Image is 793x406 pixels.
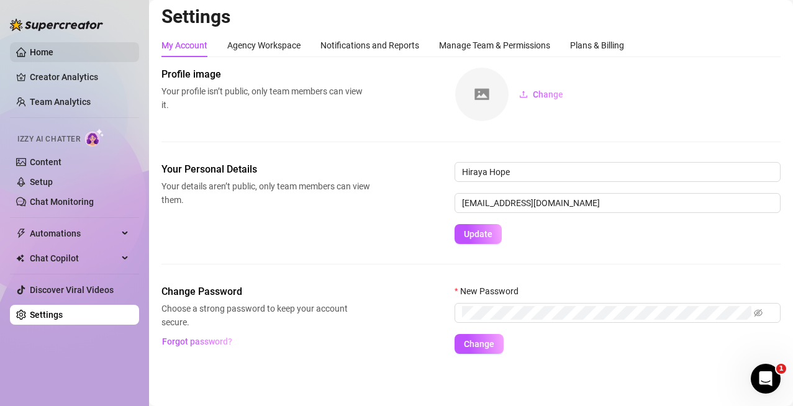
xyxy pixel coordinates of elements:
a: Creator Analytics [30,67,129,87]
span: Update [464,229,492,239]
span: Your details aren’t public, only team members can view them. [161,179,370,207]
span: Your Personal Details [161,162,370,177]
span: Forgot password? [162,336,232,346]
a: Discover Viral Videos [30,285,114,295]
span: Izzy AI Chatter [17,133,80,145]
div: Plans & Billing [570,38,624,52]
button: Change [455,334,504,354]
span: Change [533,89,563,99]
label: New Password [455,284,527,298]
span: Profile image [161,67,370,82]
a: Team Analytics [30,97,91,107]
div: Notifications and Reports [320,38,419,52]
button: Forgot password? [161,332,232,351]
h2: Settings [161,5,781,29]
a: Setup [30,177,53,187]
span: upload [519,90,528,99]
span: Choose a strong password to keep your account secure. [161,302,370,329]
img: square-placeholder.png [455,68,509,121]
iframe: Intercom live chat [751,364,781,394]
a: Content [30,157,61,167]
div: Manage Team & Permissions [439,38,550,52]
span: Automations [30,223,118,243]
a: Home [30,47,53,57]
div: My Account [161,38,207,52]
span: eye-invisible [754,309,763,317]
input: New Password [462,306,751,320]
span: thunderbolt [16,228,26,238]
span: Chat Copilot [30,248,118,268]
span: Your profile isn’t public, only team members can view it. [161,84,370,112]
div: Agency Workspace [227,38,301,52]
button: Update [455,224,502,244]
img: Chat Copilot [16,254,24,263]
span: Change [464,339,494,349]
span: Change Password [161,284,370,299]
input: Enter new email [455,193,781,213]
img: AI Chatter [85,129,104,147]
img: logo-BBDzfeDw.svg [10,19,103,31]
input: Enter name [455,162,781,182]
button: Change [509,84,573,104]
a: Chat Monitoring [30,197,94,207]
span: 1 [776,364,786,374]
a: Settings [30,310,63,320]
